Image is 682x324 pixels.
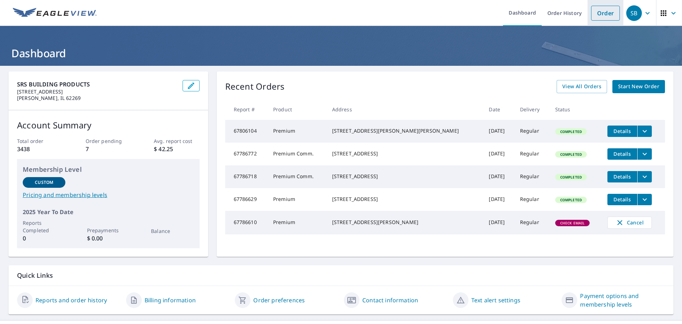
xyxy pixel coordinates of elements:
p: 3438 [17,145,63,153]
span: Details [612,128,633,134]
span: Details [612,173,633,180]
span: View All Orders [562,82,601,91]
td: Premium Comm. [267,143,326,165]
p: Balance [151,227,194,235]
span: Cancel [615,218,644,227]
p: Quick Links [17,271,665,280]
p: Account Summary [17,119,200,132]
p: [STREET_ADDRESS] [17,89,177,95]
p: [PERSON_NAME], IL 62269 [17,95,177,101]
td: Premium [267,211,326,234]
a: Contact information [362,296,418,304]
span: Completed [556,129,586,134]
td: Regular [514,211,550,234]
td: [DATE] [483,188,514,211]
button: detailsBtn-67786718 [607,171,637,182]
th: Address [326,99,483,120]
span: Completed [556,175,586,180]
button: detailsBtn-67786629 [607,194,637,205]
button: detailsBtn-67786772 [607,148,637,160]
td: 67786629 [225,188,267,211]
p: Reports Completed [23,219,65,234]
p: $ 42.25 [154,145,199,153]
span: Check Email [556,221,589,225]
p: Membership Level [23,165,194,174]
div: SB [626,5,642,21]
div: [STREET_ADDRESS][PERSON_NAME][PERSON_NAME] [332,127,478,134]
a: Text alert settings [471,296,520,304]
div: [STREET_ADDRESS] [332,150,478,157]
p: Custom [35,179,53,186]
span: Start New Order [618,82,659,91]
td: 67786610 [225,211,267,234]
p: 0 [23,234,65,243]
td: Regular [514,143,550,165]
th: Report # [225,99,267,120]
a: Pricing and membership levels [23,191,194,199]
button: Cancel [607,217,652,229]
td: Premium [267,188,326,211]
td: Premium Comm. [267,165,326,188]
p: $ 0.00 [87,234,130,243]
td: Premium [267,120,326,143]
span: Details [612,196,633,203]
button: filesDropdownBtn-67786629 [637,194,652,205]
td: Regular [514,188,550,211]
div: [STREET_ADDRESS] [332,173,478,180]
td: Regular [514,120,550,143]
th: Date [483,99,514,120]
p: Order pending [86,137,131,145]
a: Order preferences [253,296,305,304]
p: Total order [17,137,63,145]
td: 67806104 [225,120,267,143]
th: Product [267,99,326,120]
a: View All Orders [557,80,607,93]
a: Billing information [145,296,196,304]
button: detailsBtn-67806104 [607,126,637,137]
td: [DATE] [483,165,514,188]
td: 67786718 [225,165,267,188]
p: 7 [86,145,131,153]
h1: Dashboard [9,46,673,60]
td: [DATE] [483,211,514,234]
p: Prepayments [87,227,130,234]
img: EV Logo [13,8,97,18]
span: Details [612,150,633,157]
a: Payment options and membership levels [580,292,665,309]
div: [STREET_ADDRESS] [332,196,478,203]
button: filesDropdownBtn-67806104 [637,126,652,137]
a: Reports and order history [36,296,107,304]
button: filesDropdownBtn-67786718 [637,171,652,182]
p: Recent Orders [225,80,285,93]
th: Delivery [514,99,550,120]
td: Regular [514,165,550,188]
span: Completed [556,152,586,157]
button: filesDropdownBtn-67786772 [637,148,652,160]
td: [DATE] [483,143,514,165]
p: Avg. report cost [154,137,199,145]
a: Start New Order [612,80,665,93]
p: 2025 Year To Date [23,208,194,216]
span: Completed [556,197,586,202]
p: SRS BUILDING PRODUCTS [17,80,177,89]
td: 67786772 [225,143,267,165]
th: Status [550,99,602,120]
div: [STREET_ADDRESS][PERSON_NAME] [332,219,478,226]
a: Order [591,6,620,21]
td: [DATE] [483,120,514,143]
